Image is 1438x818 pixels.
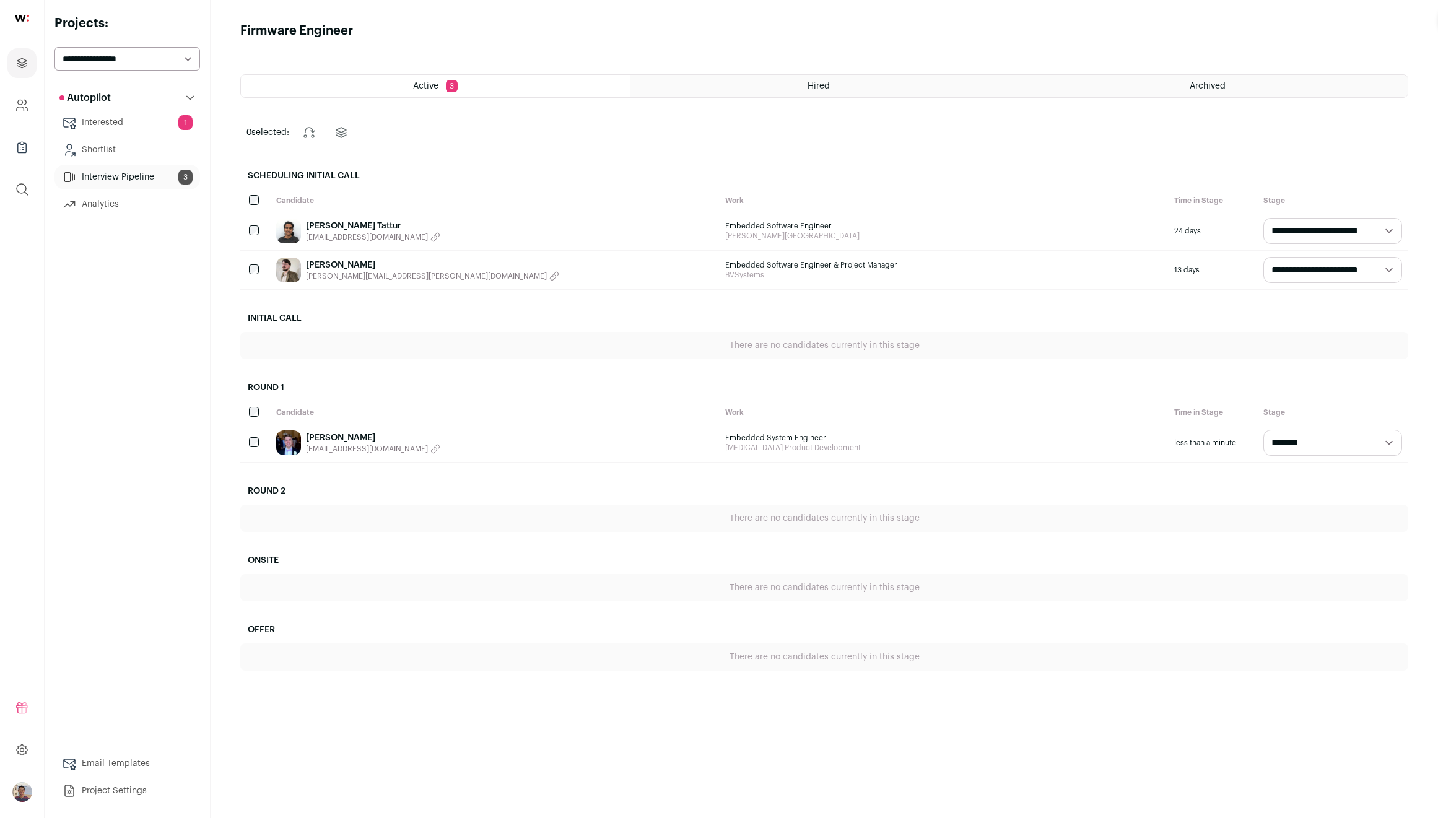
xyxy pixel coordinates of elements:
a: [PERSON_NAME] Tattur [306,220,440,232]
div: Candidate [270,401,719,424]
span: [PERSON_NAME][GEOGRAPHIC_DATA] [725,231,1162,241]
button: [PERSON_NAME][EMAIL_ADDRESS][PERSON_NAME][DOMAIN_NAME] [306,271,559,281]
a: Email Templates [54,751,200,776]
span: [EMAIL_ADDRESS][DOMAIN_NAME] [306,232,428,242]
span: 0 [246,128,251,137]
span: [PERSON_NAME][EMAIL_ADDRESS][PERSON_NAME][DOMAIN_NAME] [306,271,547,281]
div: Stage [1257,401,1408,424]
div: Work [719,401,1168,424]
div: less than a minute [1168,424,1257,462]
a: Shortlist [54,137,200,162]
a: Project Settings [54,778,200,803]
img: 36df212cec8fb2d04678b0c26b14d07ab8d9502ac6e58231baa881432697c243.jpg [276,219,301,243]
span: Embedded Software Engineer & Project Manager [725,260,1162,270]
p: Autopilot [59,90,111,105]
h2: Scheduling Initial Call [240,162,1408,189]
div: Time in Stage [1168,189,1257,212]
button: [EMAIL_ADDRESS][DOMAIN_NAME] [306,444,440,454]
a: Company Lists [7,133,37,162]
a: [PERSON_NAME] [306,259,559,271]
img: 8965d351ede903d6789a8ed6c051b55ec87b25e54b4dfcfe3dd05cb6e6036075.jpg [276,258,301,282]
span: Archived [1190,82,1226,90]
a: [PERSON_NAME] [306,432,440,444]
button: Open dropdown [12,782,32,802]
div: 24 days [1168,212,1257,250]
a: Company and ATS Settings [7,90,37,120]
span: BVSystems [725,270,1162,280]
a: Archived [1019,75,1408,97]
span: Active [413,82,438,90]
h2: Initial Call [240,305,1408,332]
img: wellfound-shorthand-0d5821cbd27db2630d0214b213865d53afaa358527fdda9d0ea32b1df1b89c2c.svg [15,15,29,22]
h2: Offer [240,616,1408,643]
span: [MEDICAL_DATA] Product Development [725,443,1162,453]
div: There are no candidates currently in this stage [240,505,1408,532]
button: [EMAIL_ADDRESS][DOMAIN_NAME] [306,232,440,242]
a: Hired [630,75,1019,97]
span: selected: [246,126,289,139]
div: Work [719,189,1168,212]
div: There are no candidates currently in this stage [240,643,1408,671]
span: 1 [178,115,193,130]
a: Analytics [54,192,200,217]
a: Interested1 [54,110,200,135]
h2: Round 1 [240,374,1408,401]
span: 3 [446,80,458,92]
div: Time in Stage [1168,401,1257,424]
img: 18677093-medium_jpg [12,782,32,802]
div: 13 days [1168,251,1257,289]
button: Autopilot [54,85,200,110]
span: 3 [178,170,193,185]
a: Projects [7,48,37,78]
span: [EMAIL_ADDRESS][DOMAIN_NAME] [306,444,428,454]
img: ae15b5eac782de7ea2a743a2e0c467c1765915db98b0ed01fe108808ea34fe47 [276,430,301,455]
div: Candidate [270,189,719,212]
div: There are no candidates currently in this stage [240,574,1408,601]
span: Hired [808,82,830,90]
span: Embedded Software Engineer [725,221,1162,231]
h2: Round 2 [240,477,1408,505]
div: Stage [1257,189,1408,212]
h2: Projects: [54,15,200,32]
a: Interview Pipeline3 [54,165,200,189]
span: Embedded System Engineer [725,433,1162,443]
h1: Firmware Engineer [240,22,353,40]
div: There are no candidates currently in this stage [240,332,1408,359]
h2: Onsite [240,547,1408,574]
